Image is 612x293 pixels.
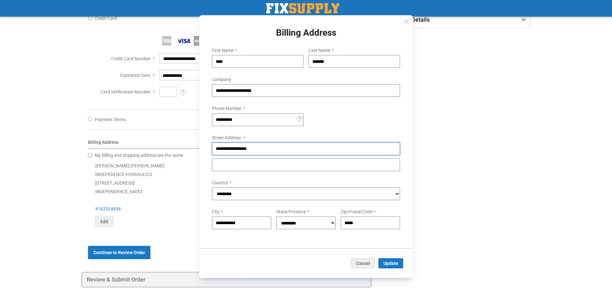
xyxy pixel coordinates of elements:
[93,250,145,255] span: Continue to Review Order
[351,258,375,268] button: Cancel
[378,258,403,268] button: Update
[88,139,365,149] div: Billing Address
[383,261,398,266] span: Update
[341,209,373,214] span: Zip/Postal Code
[95,216,113,227] button: Edit
[111,56,150,61] span: Credit Card Number
[95,117,126,122] span: Payment Terms
[95,153,183,158] span: My billing and shipping address are the same
[88,246,150,259] button: Continue to Review Order
[309,48,330,53] span: Last Name
[120,73,150,78] span: Expiration Date
[212,135,241,140] span: Street Address
[177,36,191,46] img: Visa
[212,180,228,185] span: Country
[276,209,306,214] span: State/Province
[82,272,371,287] div: Review & Submit Order
[207,28,405,38] h1: Billing Address
[266,3,339,13] img: Fix Industrial Supply
[95,16,117,21] span: Credit Card
[212,209,220,214] span: City
[212,77,231,82] span: Company
[100,89,150,94] span: Card Verification Number
[266,3,339,13] a: store logo
[212,48,234,53] span: First Name
[88,162,365,227] div: [PERSON_NAME] [PERSON_NAME] INDEPEDENCE HYDRAULICS [STREET_ADDRESS] INDEPENDENCE , 64053
[194,36,208,46] img: MasterCard
[356,261,370,266] span: Cancel
[95,206,121,211] a: 8162524854
[212,106,242,111] span: Phone Number
[100,219,108,224] span: Edit
[159,36,174,46] img: American Express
